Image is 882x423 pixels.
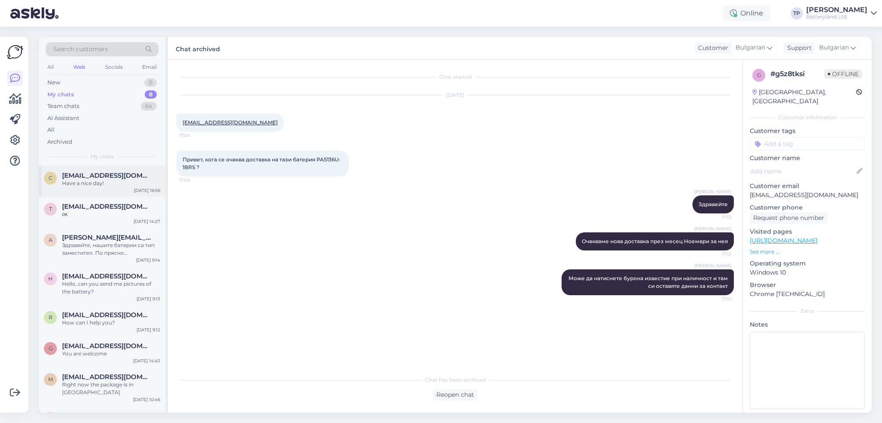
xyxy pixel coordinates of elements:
[433,389,478,401] div: Reopen chat
[177,73,734,81] div: Chat started
[425,376,486,384] span: Chat has been archived
[62,234,152,241] span: alex_zenov@abv.bg
[750,212,828,224] div: Request phone number
[750,320,865,329] p: Notes
[62,203,152,210] span: teonatiotis@gmail.com
[62,381,160,396] div: Right now the package is in [GEOGRAPHIC_DATA]
[750,248,865,256] p: See more ...
[699,296,731,302] span: 17:12
[49,237,53,243] span: a
[47,90,74,99] div: My chats
[62,373,152,381] span: makenainga@gmail.com
[47,78,60,87] div: New
[62,272,152,280] span: homeinliguria@gmail.com
[750,259,865,268] p: Operating system
[62,280,160,296] div: Hello, can you send me pictures of the battery?
[806,13,867,20] div: Batteryland Ltd
[49,314,53,321] span: r
[49,345,53,352] span: g
[750,154,865,163] p: Customer name
[62,241,160,257] div: Здравейте, нашите батерии са тип заместител. По прясно производство от оригиналните
[49,206,52,212] span: t
[750,237,817,244] a: [URL][DOMAIN_NAME]
[7,44,23,60] img: Askly Logo
[750,290,865,299] p: Chrome [TECHNICAL_ID]
[48,376,53,383] span: m
[179,132,211,139] span: 17:04
[736,43,765,52] span: Bulgarian
[699,201,728,207] span: Здравейте
[183,119,278,126] a: [EMAIL_ADDRESS][DOMAIN_NAME]
[103,62,124,73] div: Socials
[750,127,865,136] p: Customer tags
[133,358,160,364] div: [DATE] 14:45
[62,179,160,187] div: Have a nice day!
[699,251,731,257] span: 17:12
[71,62,87,73] div: Web
[806,6,877,20] a: [PERSON_NAME]Batteryland Ltd
[750,307,865,315] div: Extra
[694,262,731,269] span: [PERSON_NAME]
[47,114,79,123] div: AI Assistant
[46,62,56,73] div: All
[62,311,152,319] span: riazahmad6249200@gmail.com
[62,319,160,327] div: How can I help you?
[62,210,160,218] div: οκ
[53,45,108,54] span: Search customers
[176,42,220,54] label: Chat archived
[144,78,157,87] div: 0
[750,203,865,212] p: Customer phone
[752,88,856,106] div: [GEOGRAPHIC_DATA], [GEOGRAPHIC_DATA]
[699,214,731,220] span: 17:12
[136,257,160,263] div: [DATE] 9:14
[140,62,158,73] div: Email
[62,350,160,358] div: You are welcome
[47,102,79,111] div: Team chats
[48,275,53,282] span: h
[824,69,862,79] span: Offline
[179,177,211,183] span: 17:04
[770,69,824,79] div: # g5z8tksi
[757,72,761,78] span: g
[784,43,812,52] div: Support
[145,90,157,99] div: 8
[695,43,728,52] div: Customer
[177,91,734,99] div: [DATE]
[62,412,152,420] span: larisa.simona40@gmail.com
[568,275,729,289] span: Може да натиснете бурона известие при наличност и там си оставяте данни за контакт
[723,6,770,21] div: Online
[750,191,865,200] p: [EMAIL_ADDRESS][DOMAIN_NAME]
[62,342,152,350] span: giannissta69@gmail.com
[750,114,865,121] div: Customer information
[134,218,160,225] div: [DATE] 14:27
[141,102,157,111] div: 64
[47,126,55,134] div: All
[582,238,728,244] span: Очакваме нова доставка през месец Ноември за нея
[791,7,803,19] div: TP
[47,138,72,146] div: Archived
[750,281,865,290] p: Browser
[134,187,160,194] div: [DATE] 16:56
[750,167,855,176] input: Add name
[137,296,160,302] div: [DATE] 9:13
[819,43,849,52] span: Bulgarian
[62,172,152,179] span: chrestouaxilleas81@gmail.com
[694,188,731,195] span: [PERSON_NAME]
[90,153,114,161] span: My chats
[694,225,731,232] span: [PERSON_NAME]
[750,182,865,191] p: Customer email
[806,6,867,13] div: [PERSON_NAME]
[49,175,53,181] span: c
[183,156,341,170] span: Привет, кога се очаква доставка на тази батерия PA5136U-1BRS ?
[750,227,865,236] p: Visited pages
[750,137,865,150] input: Add a tag
[133,396,160,403] div: [DATE] 10:46
[750,268,865,277] p: Windows 10
[137,327,160,333] div: [DATE] 9:12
